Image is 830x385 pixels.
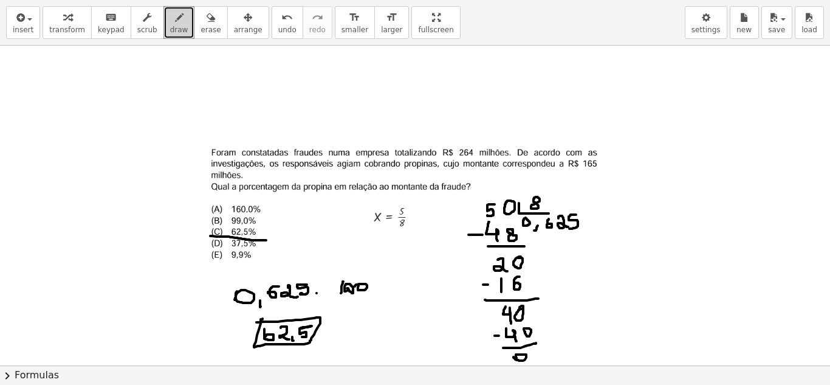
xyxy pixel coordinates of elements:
[736,26,752,34] span: new
[691,26,721,34] span: settings
[98,26,125,34] span: keypad
[131,6,164,39] button: scrub
[801,26,817,34] span: load
[137,26,157,34] span: scrub
[341,26,368,34] span: smaller
[49,26,85,34] span: transform
[312,10,323,25] i: redo
[761,6,792,39] button: save
[194,6,227,39] button: erase
[13,26,33,34] span: insert
[303,6,332,39] button: redoredo
[278,26,297,34] span: undo
[43,6,92,39] button: transform
[309,26,326,34] span: redo
[91,6,131,39] button: keyboardkeypad
[281,10,293,25] i: undo
[234,26,262,34] span: arrange
[349,10,360,25] i: format_size
[201,26,221,34] span: erase
[374,6,409,39] button: format_sizelarger
[768,26,785,34] span: save
[795,6,824,39] button: load
[381,26,402,34] span: larger
[170,26,188,34] span: draw
[386,10,397,25] i: format_size
[730,6,759,39] button: new
[418,26,453,34] span: fullscreen
[227,6,269,39] button: arrange
[163,6,195,39] button: draw
[105,10,117,25] i: keyboard
[411,6,460,39] button: fullscreen
[685,6,727,39] button: settings
[272,6,303,39] button: undoundo
[335,6,375,39] button: format_sizesmaller
[6,6,40,39] button: insert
